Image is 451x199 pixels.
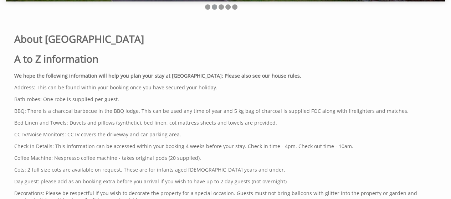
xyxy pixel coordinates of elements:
h1: A to Z information [14,52,428,66]
p: CCTV/Noise Monitors: CCTV covers the driveway and car parking area. [14,131,428,138]
h1: About [GEOGRAPHIC_DATA] [14,32,428,46]
p: Bath robes: One robe is supplied per guest. [14,96,428,103]
p: Bed Linen and Towels: Duvets and pillows (synthetic), bed linen, cot mattress sheets and towels a... [14,119,428,126]
strong: We hope the following information will help you plan your stay at [GEOGRAPHIC_DATA]: Please also ... [14,72,301,79]
p: Cots: 2 full size cots are available on request. These are for infants aged [DEMOGRAPHIC_DATA] ye... [14,166,428,173]
p: BBQ: There is a charcoal barbecue in the BBQ lodge. This can be used any time of year and 5 kg ba... [14,108,428,114]
p: Address: This can be found within your booking once you have secured your holiday. [14,84,428,91]
p: Check In Details: This information can be accessed within your booking 4 weeks before your stay. ... [14,143,428,150]
p: Coffee Machine: Nespresso coffee machine - takes original pods (20 supplied). [14,155,428,161]
p: Day guest: please add as an booking extra before you arrival if you wish to have up to 2 day gues... [14,178,428,185]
